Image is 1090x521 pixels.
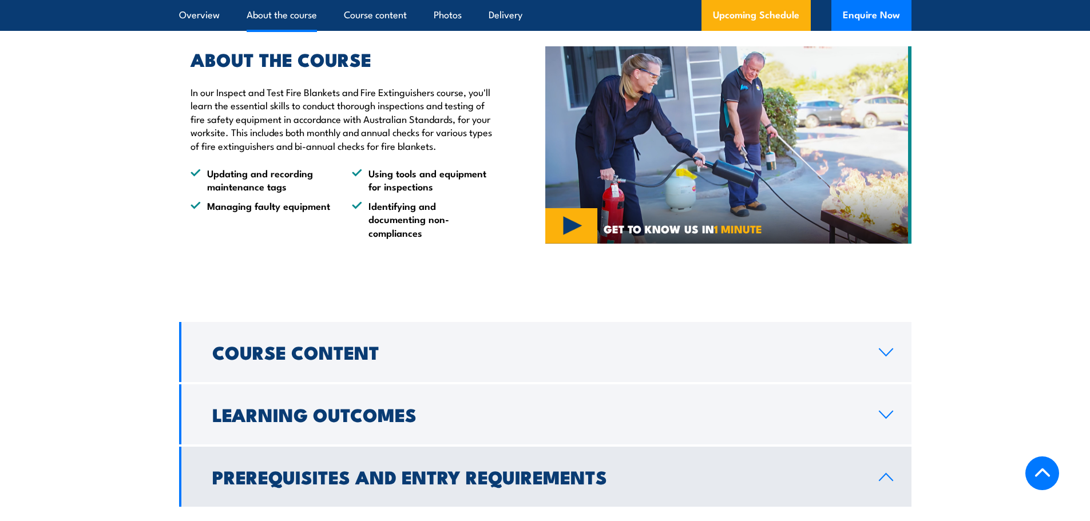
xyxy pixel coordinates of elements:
[179,447,911,507] a: Prerequisites and Entry Requirements
[191,51,493,67] h2: ABOUT THE COURSE
[352,166,493,193] li: Using tools and equipment for inspections
[191,85,493,152] p: In our Inspect and Test Fire Blankets and Fire Extinguishers course, you'll learn the essential s...
[714,220,762,237] strong: 1 MINUTE
[212,468,861,484] h2: Prerequisites and Entry Requirements
[179,384,911,444] a: Learning Outcomes
[212,344,861,360] h2: Course Content
[545,46,911,244] img: Fire Safety Training
[191,199,331,239] li: Managing faulty equipment
[191,166,331,193] li: Updating and recording maintenance tags
[352,199,493,239] li: Identifying and documenting non-compliances
[212,406,861,422] h2: Learning Outcomes
[604,224,762,234] span: GET TO KNOW US IN
[179,322,911,382] a: Course Content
